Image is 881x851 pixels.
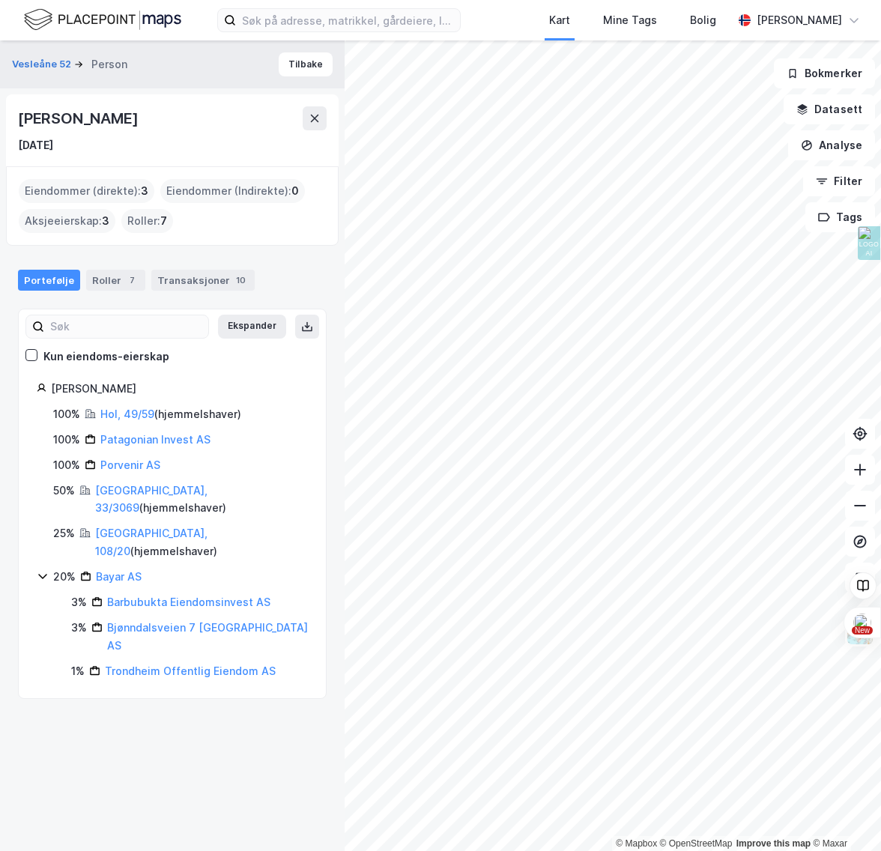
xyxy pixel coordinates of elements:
iframe: Chat Widget [806,779,881,851]
div: Bolig [690,11,716,29]
button: Vesleåne 52 [12,57,74,72]
a: [GEOGRAPHIC_DATA], 33/3069 [95,484,208,515]
div: 3% [71,619,87,637]
div: Transaksjoner [151,270,255,291]
a: Patagonian Invest AS [100,433,211,446]
button: Filter [803,166,875,196]
a: OpenStreetMap [660,838,733,849]
div: 7 [124,273,139,288]
div: 10 [233,273,249,288]
div: [PERSON_NAME] [51,380,308,398]
a: Hol, 49/59 [100,408,154,420]
button: Ekspander [218,315,286,339]
input: Søk på adresse, matrikkel, gårdeiere, leietakere eller personer [236,9,460,31]
div: Kontrollprogram for chat [806,779,881,851]
span: 7 [160,212,167,230]
button: Tilbake [279,52,333,76]
div: 100% [53,431,80,449]
div: 50% [53,482,75,500]
a: Bjønndalsveien 7 [GEOGRAPHIC_DATA] AS [107,621,308,652]
div: Kart [549,11,570,29]
div: Mine Tags [603,11,657,29]
div: [PERSON_NAME] [757,11,842,29]
img: logo.f888ab2527a4732fd821a326f86c7f29.svg [24,7,181,33]
span: 3 [102,212,109,230]
div: Roller : [121,209,173,233]
input: Søk [44,315,208,338]
a: Barbubukta Eiendomsinvest AS [107,596,270,608]
a: Trondheim Offentlig Eiendom AS [105,664,276,677]
div: ( hjemmelshaver ) [95,524,308,560]
a: Bayar AS [96,570,142,583]
span: 0 [291,182,299,200]
a: [GEOGRAPHIC_DATA], 108/20 [95,527,208,557]
span: 3 [141,182,148,200]
a: Improve this map [736,838,811,849]
a: Mapbox [616,838,657,849]
div: 25% [53,524,75,542]
div: Roller [86,270,145,291]
div: [DATE] [18,136,53,154]
div: 100% [53,405,80,423]
div: Aksjeeierskap : [19,209,115,233]
button: Bokmerker [774,58,875,88]
div: Person [91,55,127,73]
button: Analyse [788,130,875,160]
div: 3% [71,593,87,611]
div: Portefølje [18,270,80,291]
div: Eiendommer (direkte) : [19,179,154,203]
div: Kun eiendoms-eierskap [43,348,169,366]
a: Porvenir AS [100,458,160,471]
div: ( hjemmelshaver ) [95,482,308,518]
button: Datasett [784,94,875,124]
div: [PERSON_NAME] [18,106,141,130]
button: Tags [805,202,875,232]
div: 20% [53,568,76,586]
div: 1% [71,662,85,680]
div: Eiendommer (Indirekte) : [160,179,305,203]
div: 100% [53,456,80,474]
div: ( hjemmelshaver ) [100,405,241,423]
